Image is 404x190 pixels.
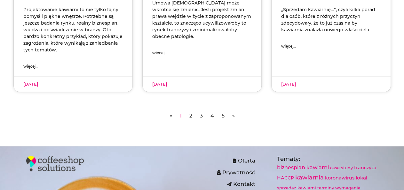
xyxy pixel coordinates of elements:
[23,63,38,70] a: Read more about Projektowanie kawiarni – Jak w półtora roku stracić pół miliona złotych? [Case St...
[170,179,256,189] a: Kontakt
[170,168,256,178] a: Prywatność
[232,113,235,119] a: »
[170,156,256,166] a: Oferta
[281,81,296,87] span: [DATE]
[295,174,324,181] a: kawiarnia (8 elementów)
[189,113,192,119] a: 2
[13,111,391,121] nav: Paginacja
[170,113,172,119] span: «
[277,175,294,181] a: HACCP (2 elementy)
[354,165,376,171] a: franczyza (2 elementy)
[200,113,203,119] a: 3
[222,113,225,119] a: 5
[232,179,255,189] span: Kontakt
[23,6,123,53] p: Projektowanie kawiarni to nie tylko fajny pomysł i piękne wnętrze. Potrzebne są jeszcze badania r...
[277,164,329,171] a: biznesplan kawiarni (4 elementy)
[281,43,296,50] a: Read more about „Sprzedam kawiarnię…” – czyli jak zwiększyć swoje szanse na sprzedaż tego biznesu?
[210,113,214,119] a: 4
[180,113,182,119] span: 1
[23,81,38,87] span: [DATE]
[236,156,255,166] span: Oferta
[26,156,84,171] img: Coffeeshop Solutions
[325,175,354,181] a: koronawirus (2 elementy)
[281,6,381,33] p: „Sprzedam kawiarnię…”, czyli kilka porad dla osób, które z różnych przyczyn zdecydowały, że to ju...
[330,165,353,170] a: case study (1 element)
[356,175,367,181] a: lokal (3 elementy)
[152,81,167,87] span: [DATE]
[152,49,167,57] a: Read more about Umowa franczyzy – projekt zmian w prawie
[221,168,255,178] span: Prywatność
[277,156,376,163] h5: Tematy:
